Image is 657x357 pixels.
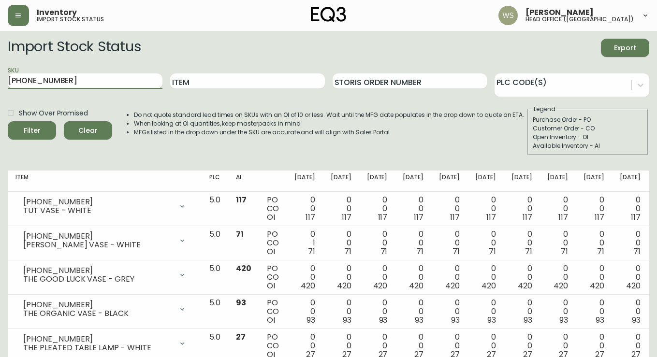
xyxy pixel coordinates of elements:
[547,196,568,222] div: 0 0
[445,280,460,291] span: 420
[72,125,104,137] span: Clear
[294,230,315,256] div: 0 1
[37,16,104,22] h5: import stock status
[487,314,496,326] span: 93
[64,121,112,140] button: Clear
[344,246,351,257] span: 71
[533,105,556,114] legend: Legend
[306,212,315,223] span: 117
[15,264,194,286] div: [PHONE_NUMBER]THE GOOD LUCK VASE - GREY
[547,230,568,256] div: 0 0
[467,171,504,192] th: [DATE]
[414,212,423,223] span: 117
[554,280,568,291] span: 420
[373,280,388,291] span: 420
[342,212,351,223] span: 117
[533,124,643,133] div: Customer Order - CO
[134,119,525,128] li: When looking at OI quantities, keep masterpacks in mind.
[498,6,518,25] img: d421e764c7328a6a184e62c810975493
[23,343,173,352] div: THE PLEATED TABLE LAMP - WHITE
[403,264,423,290] div: 0 0
[415,314,423,326] span: 93
[584,196,604,222] div: 0 0
[378,212,388,223] span: 117
[23,335,173,343] div: [PHONE_NUMBER]
[403,230,423,256] div: 0 0
[475,196,496,222] div: 0 0
[202,226,228,260] td: 5.0
[367,196,388,222] div: 0 0
[23,266,173,275] div: [PHONE_NUMBER]
[489,246,496,257] span: 71
[453,246,460,257] span: 71
[8,39,141,57] h2: Import Stock Status
[267,314,275,326] span: OI
[439,196,460,222] div: 0 0
[23,309,173,318] div: THE ORGANIC VASE - BLACK
[23,198,173,206] div: [PHONE_NUMBER]
[308,246,315,257] span: 71
[236,297,246,308] span: 93
[23,206,173,215] div: TUT VASE - WHITE
[307,314,315,326] span: 93
[439,264,460,290] div: 0 0
[331,264,351,290] div: 0 0
[597,246,604,257] span: 71
[236,194,247,205] span: 117
[431,171,467,192] th: [DATE]
[236,263,251,274] span: 420
[367,264,388,290] div: 0 0
[15,196,194,217] div: [PHONE_NUMBER]TUT VASE - WHITE
[294,196,315,222] div: 0 0
[331,299,351,325] div: 0 0
[526,9,594,16] span: [PERSON_NAME]
[626,280,641,291] span: 420
[439,299,460,325] div: 0 0
[540,171,576,192] th: [DATE]
[134,111,525,119] li: Do not quote standard lead times on SKUs with an OI of 10 or less. Wait until the MFG date popula...
[236,228,244,240] span: 71
[525,246,532,257] span: 71
[475,230,496,256] div: 0 0
[367,230,388,256] div: 0 0
[403,299,423,325] div: 0 0
[561,246,568,257] span: 71
[620,196,641,222] div: 0 0
[287,171,323,192] th: [DATE]
[15,333,194,354] div: [PHONE_NUMBER]THE PLEATED TABLE LAMP - WHITE
[533,142,643,150] div: Available Inventory - AI
[609,42,642,54] span: Export
[526,16,634,22] h5: head office ([GEOGRAPHIC_DATA])
[558,212,568,223] span: 117
[547,299,568,325] div: 0 0
[533,133,643,142] div: Open Inventory - OI
[202,171,228,192] th: PLC
[620,299,641,325] div: 0 0
[403,196,423,222] div: 0 0
[267,212,275,223] span: OI
[559,314,568,326] span: 93
[23,275,173,284] div: THE GOOD LUCK VASE - GREY
[380,246,388,257] span: 71
[511,299,532,325] div: 0 0
[267,230,279,256] div: PO CO
[8,121,56,140] button: Filter
[301,280,315,291] span: 420
[511,264,532,290] div: 0 0
[584,230,604,256] div: 0 0
[518,280,532,291] span: 420
[439,230,460,256] div: 0 0
[482,280,496,291] span: 420
[19,108,88,118] span: Show Over Promised
[547,264,568,290] div: 0 0
[533,115,643,124] div: Purchase Order - PO
[311,7,347,22] img: logo
[337,280,351,291] span: 420
[202,295,228,329] td: 5.0
[395,171,431,192] th: [DATE]
[267,299,279,325] div: PO CO
[37,9,77,16] span: Inventory
[15,299,194,320] div: [PHONE_NUMBER]THE ORGANIC VASE - BLACK
[631,212,641,223] span: 117
[202,260,228,295] td: 5.0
